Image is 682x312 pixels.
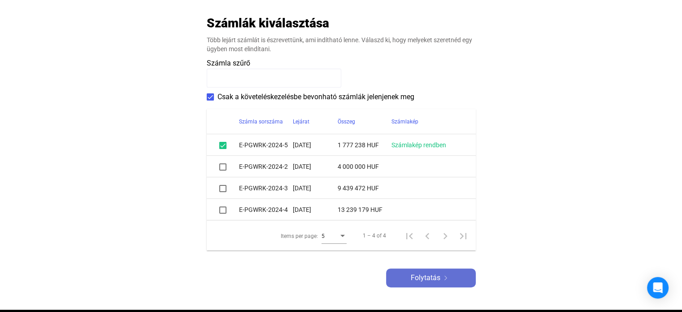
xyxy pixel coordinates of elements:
div: Open Intercom Messenger [647,277,669,299]
div: Számlakép [391,116,465,127]
span: 5 [321,233,325,239]
div: Lejárat [293,116,338,127]
td: [DATE] [293,156,338,177]
mat-select: Items per page: [321,230,347,241]
div: Lejárat [293,116,309,127]
span: Folytatás [411,272,440,283]
td: 9 439 472 HUF [338,177,391,199]
span: Csak a követeléskezelésbe bevonható számlák jelenjenek meg [217,92,414,102]
td: [DATE] [293,134,338,156]
div: Items per page: [281,231,318,242]
div: Több lejárt számlát is észrevettünk, ami indítható lenne. Válaszd ki, hogy melyeket szeretnéd egy... [207,35,476,53]
td: [DATE] [293,199,338,220]
img: arrow-right-white [440,276,451,280]
button: Next page [436,227,454,245]
div: Összeg [338,116,355,127]
div: Számla sorszáma [239,116,293,127]
a: Számlakép rendben [391,141,446,149]
button: Folytatásarrow-right-white [386,268,476,287]
span: Számla szűrő [207,59,250,67]
td: 1 777 238 HUF [338,134,391,156]
div: Összeg [338,116,391,127]
button: Previous page [418,227,436,245]
td: E-PGWRK-2024-4 [239,199,293,220]
td: E-PGWRK-2024-5 [239,134,293,156]
td: [DATE] [293,177,338,199]
div: 1 – 4 of 4 [363,230,386,241]
td: E-PGWRK-2024-3 [239,177,293,199]
button: Last page [454,227,472,245]
td: E-PGWRK-2024-2 [239,156,293,177]
div: Számlakép [391,116,418,127]
h2: Számlák kiválasztása [207,15,329,31]
button: First page [400,227,418,245]
div: Számla sorszáma [239,116,283,127]
td: 4 000 000 HUF [338,156,391,177]
td: 13 239 179 HUF [338,199,391,220]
